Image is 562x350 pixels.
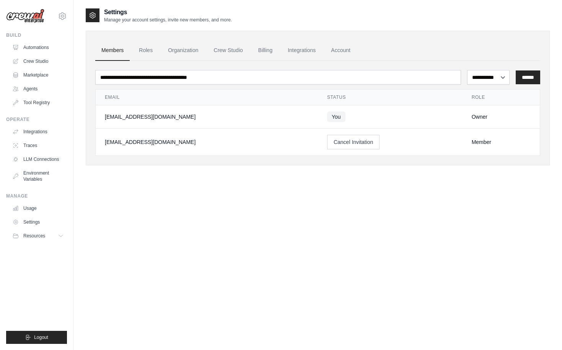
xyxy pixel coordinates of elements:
img: Logo [6,9,44,23]
th: Email [96,90,318,105]
div: Manage [6,193,67,199]
button: Logout [6,331,67,344]
a: Crew Studio [208,40,249,61]
span: Logout [34,334,48,340]
div: Member [472,138,531,146]
h2: Settings [104,8,232,17]
a: Integrations [282,40,322,61]
span: Resources [23,233,45,239]
a: Environment Variables [9,167,67,185]
a: Automations [9,41,67,54]
a: Agents [9,83,67,95]
button: Cancel Invitation [327,135,380,149]
a: Tool Registry [9,96,67,109]
a: Integrations [9,126,67,138]
span: You [327,111,345,122]
a: Settings [9,216,67,228]
a: Roles [133,40,159,61]
a: Organization [162,40,204,61]
a: LLM Connections [9,153,67,165]
a: Members [95,40,130,61]
p: Manage your account settings, invite new members, and more. [104,17,232,23]
th: Role [463,90,540,105]
div: Operate [6,116,67,123]
div: Build [6,32,67,38]
div: [EMAIL_ADDRESS][DOMAIN_NAME] [105,138,309,146]
a: Marketplace [9,69,67,81]
a: Billing [252,40,279,61]
a: Crew Studio [9,55,67,67]
a: Account [325,40,357,61]
div: [EMAIL_ADDRESS][DOMAIN_NAME] [105,113,309,121]
div: Owner [472,113,531,121]
a: Usage [9,202,67,214]
th: Status [318,90,463,105]
a: Traces [9,139,67,152]
button: Resources [9,230,67,242]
